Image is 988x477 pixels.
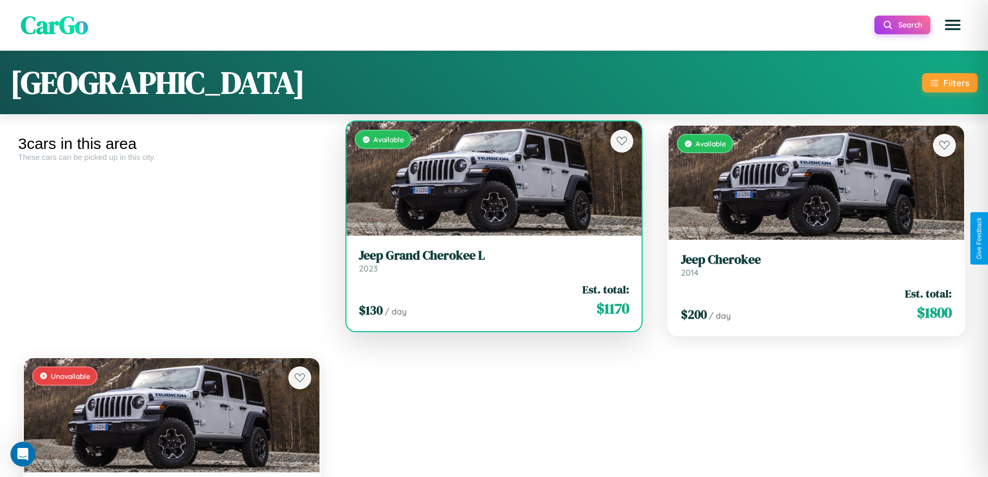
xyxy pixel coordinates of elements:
[21,8,88,42] span: CarGo
[709,310,731,321] span: / day
[10,442,35,467] iframe: Intercom live chat
[874,16,930,34] button: Search
[18,135,325,153] div: 3 cars in this area
[681,252,952,278] a: Jeep Cherokee2014
[582,282,629,297] span: Est. total:
[359,248,630,263] h3: Jeep Grand Cherokee L
[681,267,699,278] span: 2014
[922,73,978,92] button: Filters
[905,286,952,301] span: Est. total:
[681,252,952,267] h3: Jeep Cherokee
[943,77,969,88] div: Filters
[917,302,952,323] span: $ 1800
[385,306,407,317] span: / day
[359,302,383,319] span: $ 130
[938,10,967,39] button: Open menu
[976,217,983,260] div: Give Feedback
[681,306,707,323] span: $ 200
[596,298,629,319] span: $ 1170
[10,61,305,104] h1: [GEOGRAPHIC_DATA]
[51,372,90,380] span: Unavailable
[18,153,325,161] div: These cars can be picked up in this city.
[898,20,922,30] span: Search
[373,135,404,144] span: Available
[695,139,726,148] span: Available
[359,263,378,274] span: 2023
[359,248,630,274] a: Jeep Grand Cherokee L2023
